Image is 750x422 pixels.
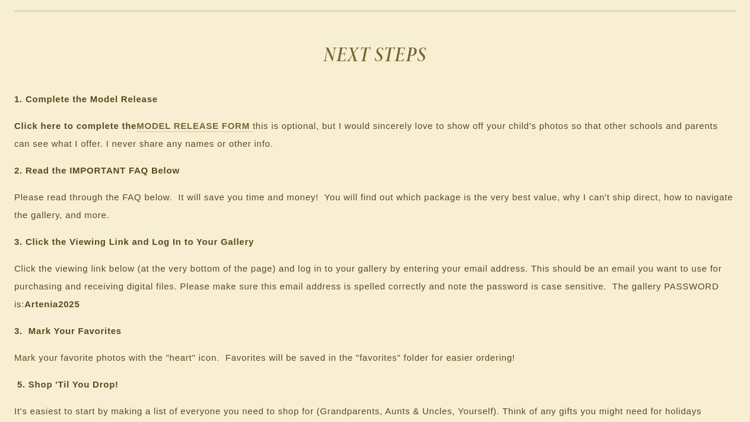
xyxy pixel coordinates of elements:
strong: Artenia2025 [24,299,80,309]
h2: NEXT STEPS [14,36,736,73]
strong: 3. Click the Viewing Link and Log In to Your Gallery [14,237,254,247]
p: Mark your favorite photos with the "heart" icon. Favorites will be saved in the "favorites" folde... [14,349,736,367]
p: Click the viewing link below (at the very bottom of the page) and log in to your gallery by enter... [14,260,736,313]
strong: 5. Shop 'Til You Drop! [17,379,119,389]
strong: Read the IMPORTANT FAQ Below [26,165,180,175]
strong: Click here to complete the [14,121,136,131]
strong: 1. Complete the Model Release [14,94,158,104]
strong: 3. Mark Your Favorites [14,326,122,336]
a: MODEL RELEASE FORM [136,121,253,132]
p: Please read through the FAQ below. It will save you time and money! You will find out which packa... [14,188,736,224]
strong: MODEL RELEASE FORM [136,121,250,131]
p: this is optional, but I would sincerely love to show off your child's photos so that other school... [14,117,736,153]
strong: 2. [14,165,23,175]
